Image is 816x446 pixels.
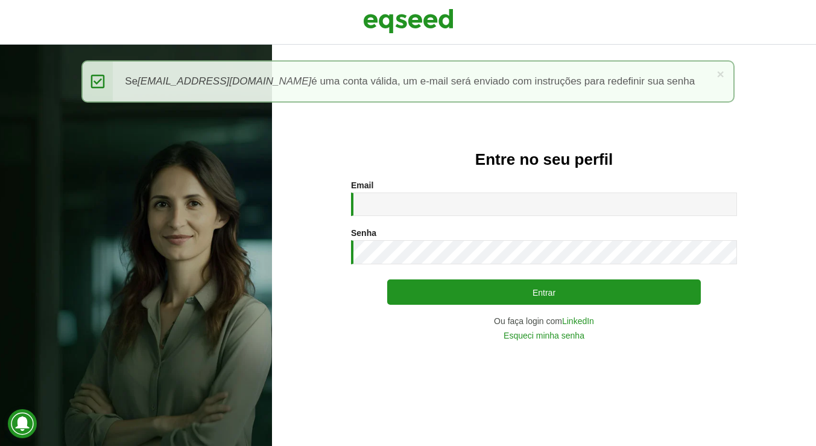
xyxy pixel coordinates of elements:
[81,60,734,103] div: Se é uma conta válida, um e-mail será enviado com instruções para redefinir sua senha
[296,151,792,168] h2: Entre no seu perfil
[351,317,737,325] div: Ou faça login com
[351,229,376,237] label: Senha
[387,279,701,305] button: Entrar
[716,68,724,80] a: ×
[363,6,454,36] img: EqSeed Logo
[562,317,594,325] a: LinkedIn
[504,331,584,340] a: Esqueci minha senha
[351,181,373,190] label: Email
[138,75,311,87] em: [EMAIL_ADDRESS][DOMAIN_NAME]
